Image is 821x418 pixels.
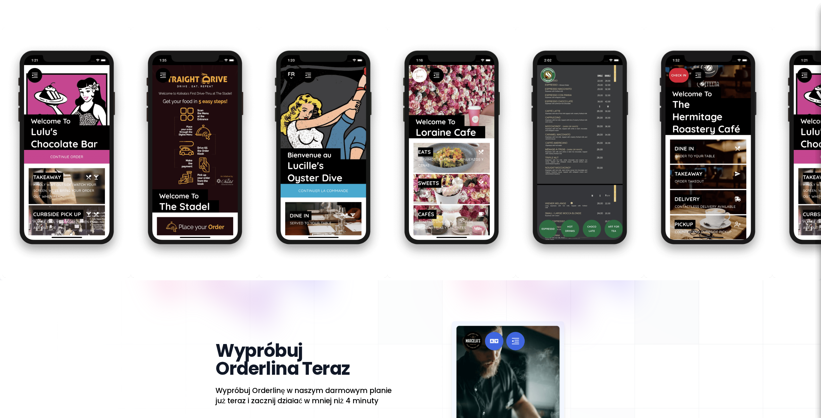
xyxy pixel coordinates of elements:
img: Image [82,27,210,278]
span: Wypróbuj Orderlina Teraz [216,338,350,381]
img: Image [338,27,467,278]
img: Image [595,27,723,278]
p: Wypróbuj Orderlinę w naszym darmowym planie już teraz i zacznij działać w mniej niż 4 minuty [216,385,398,406]
img: Image [467,27,595,278]
img: Image [210,27,338,278]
